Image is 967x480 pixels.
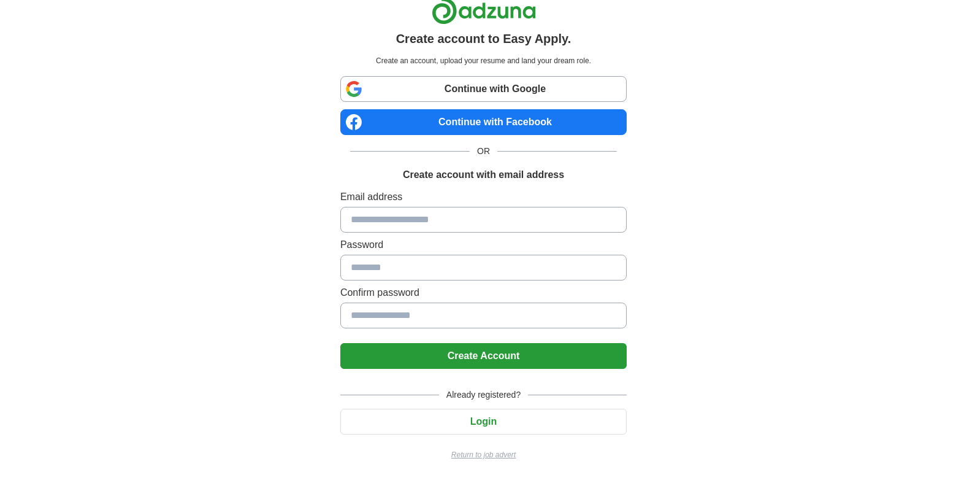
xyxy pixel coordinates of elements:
[340,190,627,204] label: Email address
[396,29,571,48] h1: Create account to Easy Apply.
[340,109,627,135] a: Continue with Facebook
[340,343,627,369] button: Create Account
[343,55,624,66] p: Create an account, upload your resume and land your dream role.
[340,238,627,252] label: Password
[340,76,627,102] a: Continue with Google
[340,285,627,300] label: Confirm password
[340,449,627,460] a: Return to job advert
[403,168,564,182] h1: Create account with email address
[340,416,627,427] a: Login
[439,389,528,401] span: Already registered?
[340,409,627,435] button: Login
[470,145,497,158] span: OR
